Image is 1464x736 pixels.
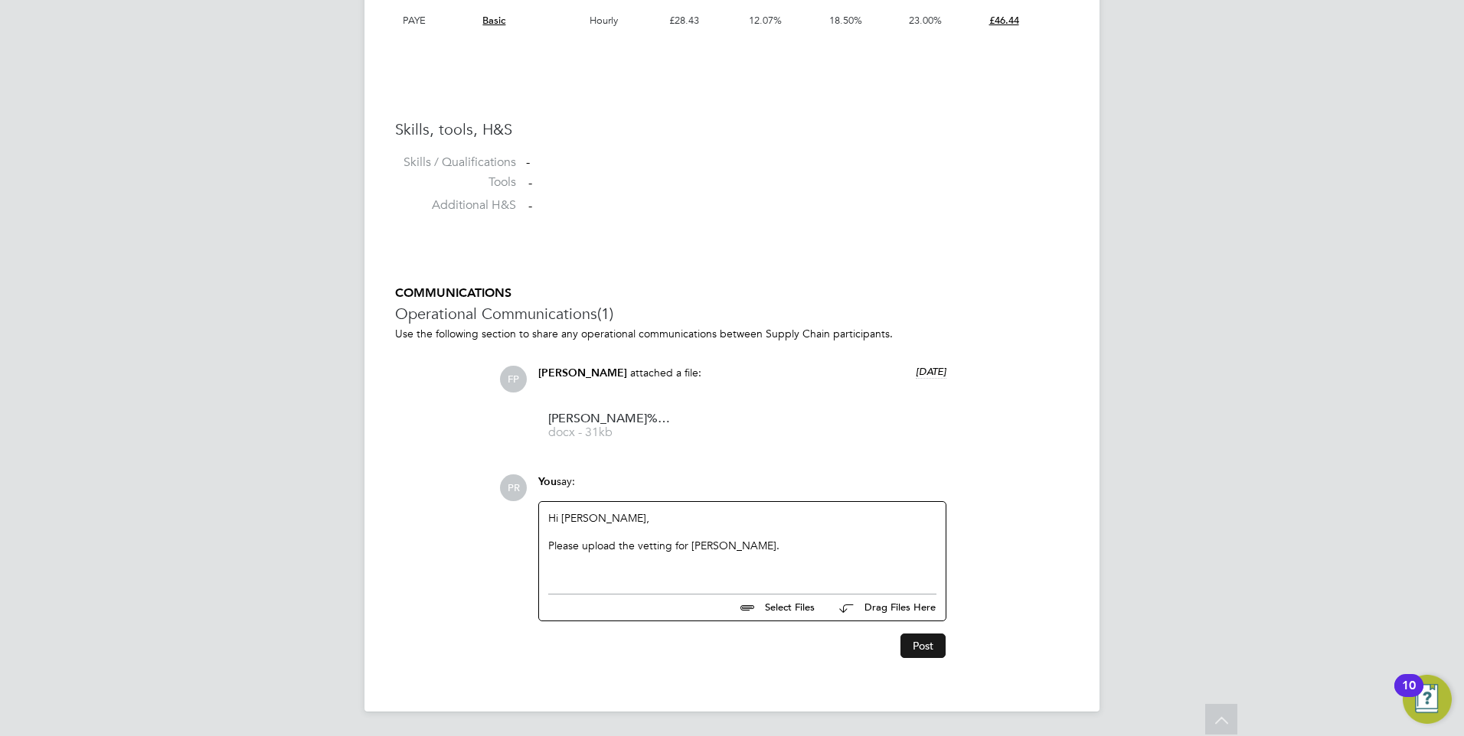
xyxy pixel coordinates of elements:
h5: COMMUNICATIONS [395,285,1069,301]
span: You [538,475,557,488]
span: Basic [482,14,505,27]
span: 18.50% [829,14,862,27]
a: [PERSON_NAME]%2BSharif%2BCV..%2BPDF%20MH docx - 31kb [548,413,671,438]
span: PR [500,474,527,501]
div: - [526,155,1069,171]
span: - [528,175,532,191]
h3: Operational Communications [395,304,1069,324]
label: Skills / Qualifications [395,155,516,171]
div: say: [538,474,946,501]
span: 23.00% [909,14,942,27]
span: [PERSON_NAME] [538,366,627,379]
span: - [528,198,532,213]
p: Use the following section to share any operational communications between Supply Chain participants. [395,327,1069,340]
button: Post [900,633,946,658]
span: [DATE] [916,365,946,378]
span: docx - 31kb [548,427,671,438]
h3: Skills, tools, H&S [395,119,1069,139]
div: 10 [1402,686,1416,705]
div: Hi [PERSON_NAME], Please upload the vetting for [PERSON_NAME]. [548,511,936,577]
span: 12.07% [749,14,782,27]
label: Additional H&S [395,197,516,213]
span: [PERSON_NAME]%2BSharif%2BCV..%2BPDF%20MH [548,413,671,425]
span: attached a file: [630,366,701,379]
span: (1) [597,304,613,324]
button: Drag Files Here [827,592,936,624]
span: FP [500,366,527,392]
label: Tools [395,174,516,191]
span: £46.44 [989,14,1019,27]
button: Open Resource Center, 10 new notifications [1403,675,1452,724]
